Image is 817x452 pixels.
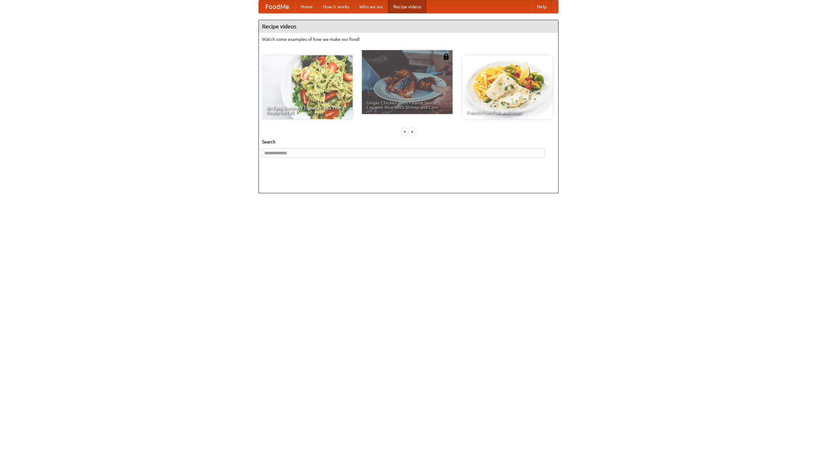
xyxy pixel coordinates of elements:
[532,0,552,13] a: Help
[467,110,548,115] span: French Fries Fish and Chips
[443,53,449,60] img: 483408.png
[259,20,558,33] h4: Recipe videos
[262,139,555,145] h5: Search
[388,0,426,13] a: Recipe videos
[259,0,296,13] a: FoodMe
[354,0,388,13] a: Who we are
[462,55,553,119] a: French Fries Fish and Chips
[318,0,354,13] a: How it works
[296,0,318,13] a: Home
[402,127,408,135] div: «
[262,55,353,119] a: An Easy, Summery Tomato Pasta That's Ready for Fall
[409,127,415,135] div: »
[262,36,555,42] p: Watch some examples of how we make our food!
[266,106,348,115] span: An Easy, Summery Tomato Pasta That's Ready for Fall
